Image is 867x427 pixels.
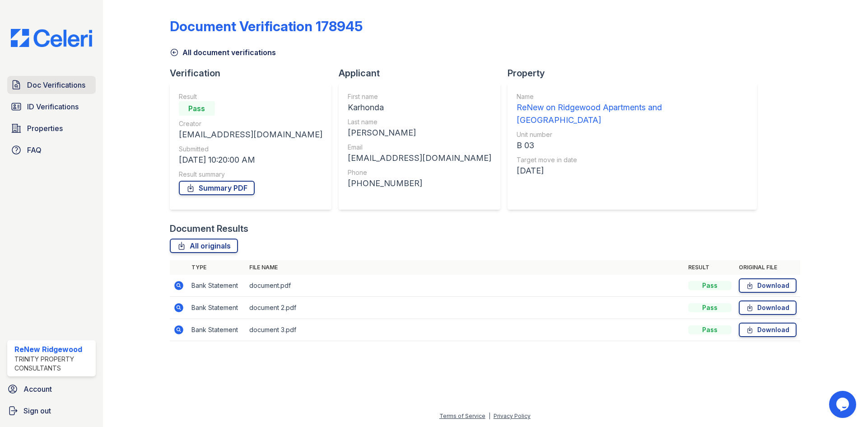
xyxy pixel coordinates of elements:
a: ID Verifications [7,98,96,116]
div: [EMAIL_ADDRESS][DOMAIN_NAME] [179,128,322,141]
div: Email [348,143,491,152]
div: | [489,413,490,419]
div: Verification [170,67,339,80]
div: [PHONE_NUMBER] [348,177,491,190]
th: Result [685,260,735,275]
a: Properties [7,119,96,137]
div: [PERSON_NAME] [348,127,491,139]
div: [DATE] [517,164,748,177]
a: Name ReNew on Ridgewood Apartments and [GEOGRAPHIC_DATA] [517,92,748,127]
div: Phone [348,168,491,177]
div: [EMAIL_ADDRESS][DOMAIN_NAME] [348,152,491,164]
div: Creator [179,119,322,128]
a: Account [4,380,99,398]
td: Bank Statement [188,319,246,341]
span: ID Verifications [27,101,79,112]
td: document.pdf [246,275,685,297]
a: Download [739,300,797,315]
div: Pass [688,325,732,334]
div: Pass [688,281,732,290]
div: First name [348,92,491,101]
a: Sign out [4,402,99,420]
div: Unit number [517,130,748,139]
span: Properties [27,123,63,134]
a: Summary PDF [179,181,255,195]
span: FAQ [27,145,42,155]
div: Name [517,92,748,101]
a: FAQ [7,141,96,159]
td: Bank Statement [188,275,246,297]
span: Sign out [23,405,51,416]
div: Submitted [179,145,322,154]
div: Document Results [170,222,248,235]
div: Result [179,92,322,101]
div: Property [508,67,764,80]
a: Doc Verifications [7,76,96,94]
div: [DATE] 10:20:00 AM [179,154,322,166]
div: Applicant [339,67,508,80]
span: Doc Verifications [27,80,85,90]
div: Trinity Property Consultants [14,355,92,373]
span: Account [23,384,52,394]
div: B 03 [517,139,748,152]
th: Original file [735,260,800,275]
a: Download [739,278,797,293]
td: Bank Statement [188,297,246,319]
a: Privacy Policy [494,413,531,419]
th: File name [246,260,685,275]
div: Document Verification 178945 [170,18,363,34]
a: All document verifications [170,47,276,58]
div: ReNew Ridgewood [14,344,92,355]
th: Type [188,260,246,275]
a: Download [739,323,797,337]
div: ReNew on Ridgewood Apartments and [GEOGRAPHIC_DATA] [517,101,748,127]
div: Pass [179,101,215,116]
div: Karhonda [348,101,491,114]
a: Terms of Service [439,413,485,419]
div: Pass [688,303,732,312]
div: Target move in date [517,155,748,164]
div: Result summary [179,170,322,179]
a: All originals [170,239,238,253]
div: Last name [348,117,491,127]
iframe: chat widget [829,391,858,418]
td: document 2.pdf [246,297,685,319]
img: CE_Logo_Blue-a8612792a0a2168367f1c8372b55b34899dd931a85d93a1a3d3e32e68fde9ad4.png [4,29,99,47]
td: document 3.pdf [246,319,685,341]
